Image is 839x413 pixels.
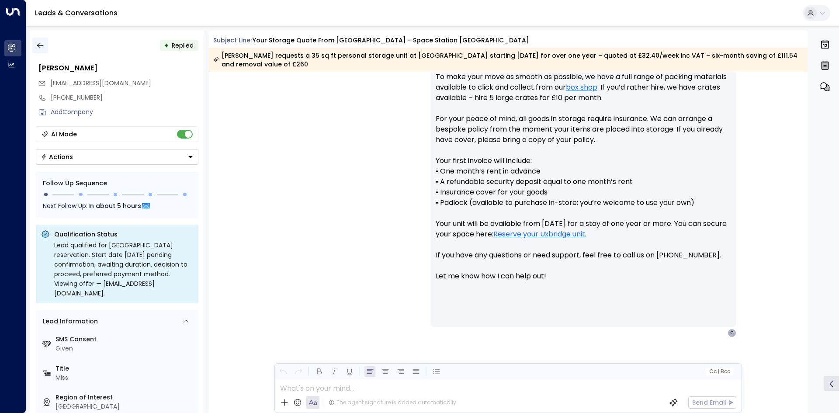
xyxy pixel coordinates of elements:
div: Lead qualified for [GEOGRAPHIC_DATA] reservation. Start date [DATE] pending confirmation; awaitin... [54,240,193,298]
div: AI Mode [51,130,77,139]
div: [GEOGRAPHIC_DATA] [55,402,195,411]
div: Miss [55,373,195,382]
button: Actions [36,149,198,165]
a: Leads & Conversations [35,8,118,18]
div: [PHONE_NUMBER] [51,93,198,102]
div: Lead Information [40,317,98,326]
button: Cc|Bcc [705,368,733,376]
div: Given [55,344,195,353]
div: Next Follow Up: [43,201,191,211]
span: | [718,368,719,375]
div: Actions [41,153,73,161]
div: Button group with a nested menu [36,149,198,165]
div: AddCompany [51,108,198,117]
span: Cc Bcc [709,368,730,375]
span: carolcripps@icloud.com [50,79,151,88]
label: Region of Interest [55,393,195,402]
span: In about 5 hours [88,201,141,211]
p: Qualification Status [54,230,193,239]
div: [PERSON_NAME] [38,63,198,73]
button: Undo [277,366,288,377]
span: Replied [172,41,194,50]
div: • [164,38,169,53]
label: Title [55,364,195,373]
span: Subject Line: [213,36,252,45]
div: C [728,329,736,337]
div: Follow Up Sequence [43,179,191,188]
button: Redo [293,366,304,377]
div: [PERSON_NAME] requests a 35 sq ft personal storage unit at [GEOGRAPHIC_DATA] starting [DATE] for ... [213,51,803,69]
a: box shop [566,82,597,93]
label: SMS Consent [55,335,195,344]
div: Your storage quote from [GEOGRAPHIC_DATA] - Space Station [GEOGRAPHIC_DATA] [253,36,529,45]
span: [EMAIL_ADDRESS][DOMAIN_NAME] [50,79,151,87]
div: The agent signature is added automatically [329,399,456,406]
a: Reserve your Uxbridge unit [493,229,585,239]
